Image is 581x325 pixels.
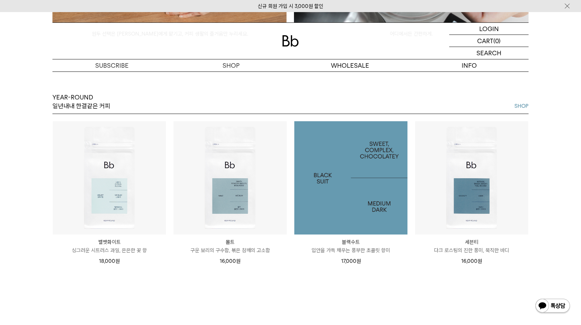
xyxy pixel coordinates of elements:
p: 싱그러운 시트러스 과일, 은은한 꽃 향 [53,246,166,255]
a: SUBSCRIBE [52,59,171,71]
a: CART (0) [449,35,529,47]
span: 원 [477,258,482,264]
a: 블랙수트 입안을 가득 채우는 풍부한 초콜릿 향미 [294,238,407,255]
span: 원 [236,258,240,264]
p: 입안을 가득 채우는 풍부한 초콜릿 향미 [294,246,407,255]
a: LOGIN [449,23,529,35]
img: 몰트 [174,121,287,235]
span: 18,000 [99,258,120,264]
p: CART [477,35,493,47]
p: WHOLESALE [290,59,410,71]
span: 원 [115,258,120,264]
img: 세븐티 [415,121,528,235]
p: LOGIN [479,23,499,35]
img: 로고 [282,35,299,47]
p: 다크 로스팅의 진한 풍미, 묵직한 바디 [415,246,528,255]
a: SHOP [514,102,529,110]
p: YEAR-ROUND 일년내내 한결같은 커피 [52,93,110,110]
img: 벨벳화이트 [53,121,166,235]
span: 16,000 [461,258,482,264]
a: 블랙수트 [294,121,407,235]
span: 원 [356,258,361,264]
img: 카카오톡 채널 1:1 채팅 버튼 [535,298,571,315]
span: 16,000 [220,258,240,264]
p: (0) [493,35,501,47]
p: 구운 보리의 구수함, 볶은 참깨의 고소함 [174,246,287,255]
a: 벨벳화이트 싱그러운 시트러스 과일, 은은한 꽃 향 [53,238,166,255]
a: 세븐티 다크 로스팅의 진한 풍미, 묵직한 바디 [415,238,528,255]
a: 신규 회원 가입 시 3,000원 할인 [258,3,323,9]
p: 세븐티 [415,238,528,246]
p: 블랙수트 [294,238,407,246]
p: INFO [410,59,529,71]
a: 몰트 구운 보리의 구수함, 볶은 참깨의 고소함 [174,238,287,255]
img: 1000000031_add2_036.jpg [294,121,407,235]
p: 벨벳화이트 [53,238,166,246]
a: SHOP [171,59,290,71]
p: SEARCH [476,47,501,59]
span: 17,000 [341,258,361,264]
p: 몰트 [174,238,287,246]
